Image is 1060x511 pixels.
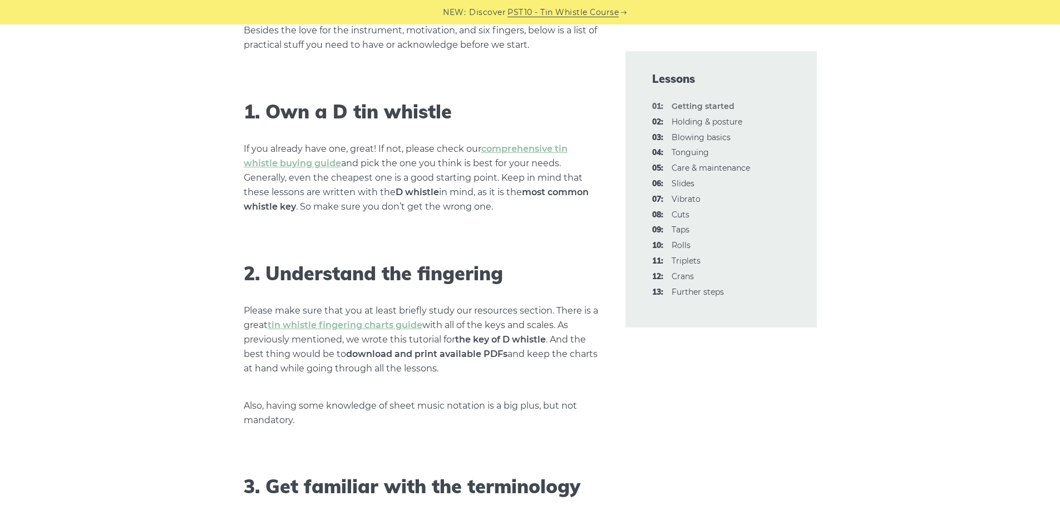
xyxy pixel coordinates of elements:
span: 03: [652,131,663,145]
span: Lessons [652,71,790,87]
span: 11: [652,255,663,268]
strong: the key of D whistle [455,334,546,345]
a: 06:Slides [672,178,694,188]
a: PST10 - Tin Whistle Course [507,6,619,19]
p: Please make sure that you at least briefly study our resources section. There is a great with all... [244,304,599,376]
h2: 2. Understand the fingering [244,262,599,285]
a: 07:Vibrato [672,194,701,204]
span: 01: [652,100,663,113]
p: Besides the love for the instrument, motivation, and six fingers, below is a list of practical st... [244,23,599,52]
strong: download and print available PDFs [346,349,507,359]
h2: 1. Own a D tin whistle [244,101,599,123]
p: Also, having some knowledge of sheet music notation is a big plus, but not mandatory. [244,399,599,428]
a: 11:Triplets [672,256,701,266]
a: 09:Taps [672,225,689,235]
span: NEW: [443,6,466,19]
span: 05: [652,162,663,175]
span: 07: [652,193,663,206]
a: 10:Rolls [672,240,691,250]
span: 08: [652,209,663,222]
p: If you already have one, great! If not, please check our and pick the one you think is best for y... [244,142,599,214]
span: 09: [652,224,663,237]
a: 02:Holding & posture [672,117,742,127]
a: 05:Care & maintenance [672,163,750,173]
a: 12:Crans [672,271,694,281]
a: 04:Tonguing [672,147,709,157]
strong: Getting started [672,101,734,111]
span: 06: [652,177,663,191]
a: tin whistle fingering charts guide [268,320,422,330]
span: 13: [652,286,663,299]
span: 10: [652,239,663,252]
span: 12: [652,270,663,284]
strong: D whistle [396,187,439,197]
a: 03:Blowing basics [672,132,731,142]
a: 08:Cuts [672,210,689,220]
a: 13:Further steps [672,287,724,297]
span: 04: [652,146,663,160]
span: Discover [469,6,506,19]
span: 02: [652,116,663,129]
h2: 3. Get familiar with the terminology [244,475,599,498]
